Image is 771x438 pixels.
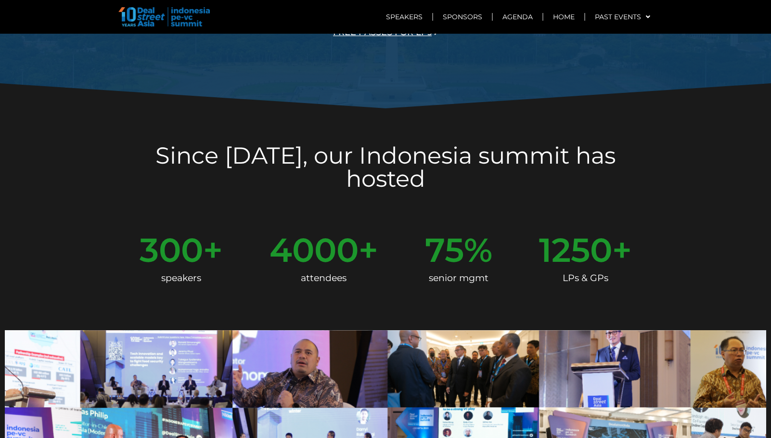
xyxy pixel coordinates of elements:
a: Home [543,6,584,28]
a: Agenda [493,6,542,28]
div: LPs & GPs [539,267,632,290]
div: attendees [270,267,378,290]
span: + [359,233,378,267]
span: + [203,233,223,267]
div: senior mgmt [425,267,492,290]
span: FREE PASSES FOR LPs [333,28,432,37]
h2: Since [DATE], our Indonesia summit has hosted [116,144,655,190]
span: 4000 [270,233,359,267]
span: 75 [425,233,464,267]
a: Past Events [585,6,660,28]
span: 1250 [539,233,612,267]
div: speakers [140,267,223,290]
span: % [464,233,492,267]
a: Speakers [376,6,432,28]
a: Sponsors [433,6,492,28]
span: 300 [140,233,203,267]
span: + [612,233,632,267]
